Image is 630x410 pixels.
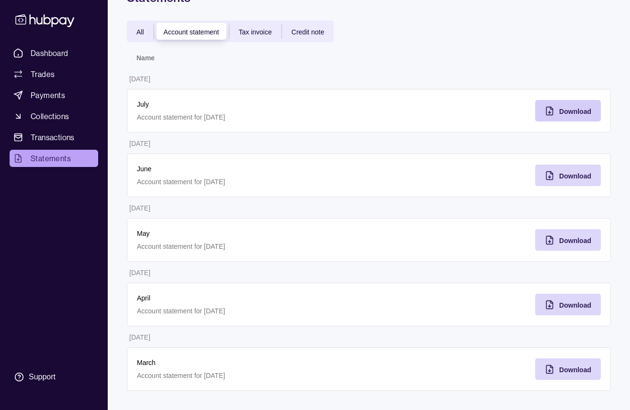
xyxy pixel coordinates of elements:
[31,132,75,143] span: Transactions
[535,100,601,122] button: Download
[559,301,591,309] span: Download
[129,75,150,83] p: [DATE]
[29,372,56,382] div: Support
[535,165,601,186] button: Download
[129,333,150,341] p: [DATE]
[136,28,144,36] span: All
[137,112,360,122] p: Account statement for [DATE]
[31,47,68,59] span: Dashboard
[129,269,150,277] p: [DATE]
[137,99,360,110] p: July
[559,172,591,180] span: Download
[137,241,360,252] p: Account statement for [DATE]
[31,153,71,164] span: Statements
[10,150,98,167] a: Statements
[292,28,324,36] span: Credit note
[129,204,150,212] p: [DATE]
[10,66,98,83] a: Trades
[559,237,591,244] span: Download
[164,28,219,36] span: Account statement
[31,111,69,122] span: Collections
[31,68,55,80] span: Trades
[137,357,360,368] p: March
[136,54,155,62] p: Name
[137,306,360,316] p: Account statement for [DATE]
[535,358,601,380] button: Download
[129,140,150,147] p: [DATE]
[137,228,360,239] p: May
[10,108,98,125] a: Collections
[559,366,591,374] span: Download
[137,370,360,381] p: Account statement for [DATE]
[137,293,360,303] p: April
[10,44,98,62] a: Dashboard
[10,87,98,104] a: Payments
[10,129,98,146] a: Transactions
[31,89,65,101] span: Payments
[10,367,98,387] a: Support
[137,164,360,174] p: June
[127,21,334,42] div: documentTypes
[137,177,360,187] p: Account statement for [DATE]
[535,229,601,251] button: Download
[559,108,591,115] span: Download
[535,294,601,315] button: Download
[239,28,272,36] span: Tax invoice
